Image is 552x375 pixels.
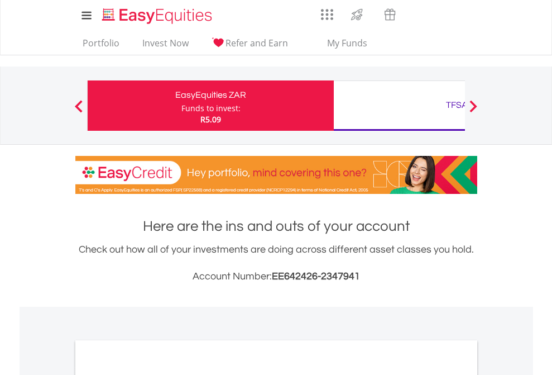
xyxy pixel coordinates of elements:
a: AppsGrid [314,3,340,21]
img: vouchers-v2.svg [381,6,399,23]
a: Home page [98,3,217,25]
div: Check out how all of your investments are doing across different asset classes you hold. [75,242,477,284]
img: EasyCredit Promotion Banner [75,156,477,194]
div: EasyEquities ZAR [94,87,327,103]
a: Vouchers [373,3,406,23]
div: Funds to invest: [181,103,241,114]
a: Portfolio [78,37,124,55]
img: thrive-v2.svg [348,6,366,23]
button: Previous [68,106,90,117]
a: Notifications [406,3,435,25]
span: My Funds [311,36,384,50]
span: EE642426-2347941 [272,271,360,282]
a: Invest Now [138,37,193,55]
span: Refer and Earn [225,37,288,49]
img: EasyEquities_Logo.png [100,7,217,25]
button: Next [462,106,484,117]
a: FAQ's and Support [435,3,463,25]
h3: Account Number: [75,269,477,284]
span: R5.09 [200,114,221,125]
a: My Profile [463,3,492,27]
img: grid-menu-icon.svg [321,8,333,21]
a: Refer and Earn [207,37,292,55]
h1: Here are the ins and outs of your account [75,216,477,236]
